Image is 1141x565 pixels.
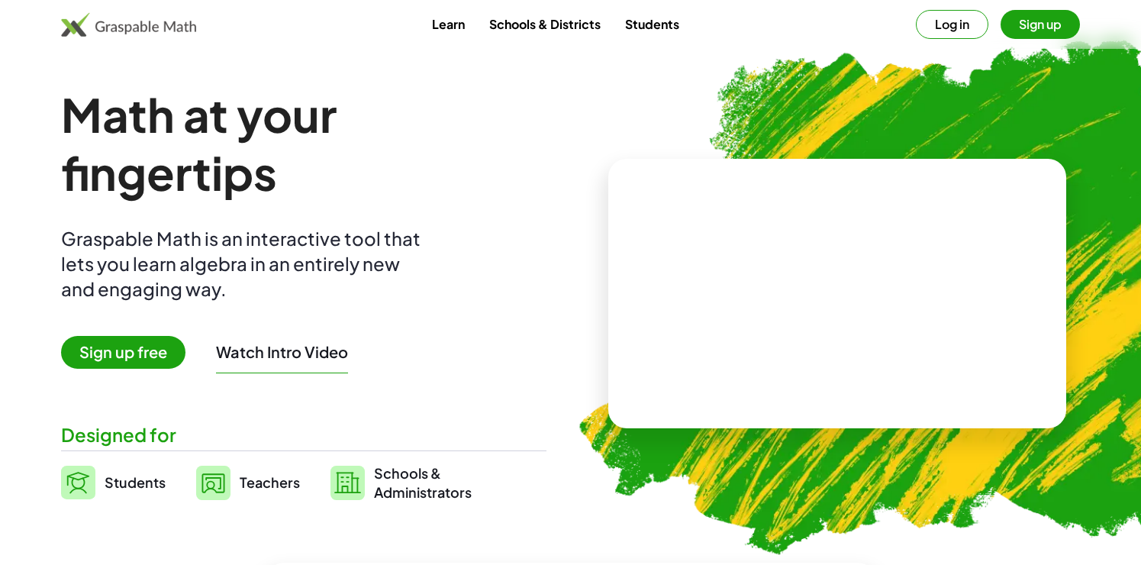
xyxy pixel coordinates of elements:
[61,336,185,369] span: Sign up free
[61,422,546,447] div: Designed for
[216,342,348,362] button: Watch Intro Video
[196,463,300,502] a: Teachers
[61,86,546,202] h1: Math at your fingertips
[61,226,427,302] div: Graspable Math is an interactive tool that lets you learn algebra in an entirely new and engaging...
[330,466,365,500] img: svg%3e
[196,466,230,500] img: svg%3e
[723,237,952,351] video: What is this? This is dynamic math notation. Dynamic math notation plays a central role in how Gr...
[613,10,691,38] a: Students
[916,10,988,39] button: Log in
[61,463,166,502] a: Students
[477,10,613,38] a: Schools & Districts
[61,466,95,499] img: svg%3e
[105,473,166,491] span: Students
[1001,10,1080,39] button: Sign up
[240,473,300,491] span: Teachers
[374,463,472,502] span: Schools & Administrators
[330,463,472,502] a: Schools &Administrators
[420,10,477,38] a: Learn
